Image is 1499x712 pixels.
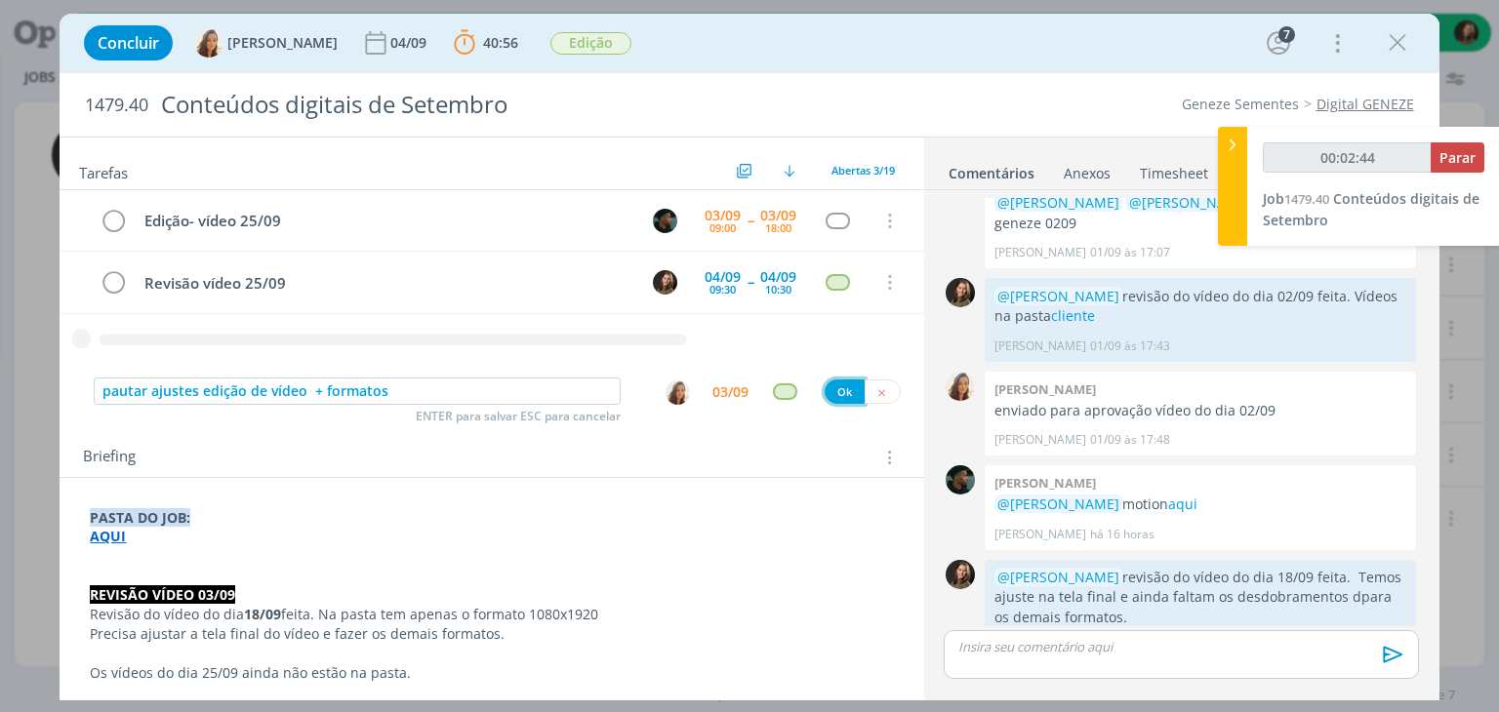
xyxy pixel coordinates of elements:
[483,33,518,52] span: 40:56
[709,222,736,233] div: 09:00
[1263,189,1479,229] span: Conteúdos digitais de Setembro
[136,271,634,296] div: Revisão vídeo 25/09
[748,275,753,289] span: --
[994,244,1086,261] p: [PERSON_NAME]
[1284,190,1329,208] span: 1479.40
[1090,244,1170,261] span: 01/09 às 17:07
[997,193,1119,212] span: @[PERSON_NAME]
[244,605,281,623] strong: 18/09
[760,209,796,222] div: 03/09
[194,28,223,58] img: V
[1439,148,1476,167] span: Parar
[712,385,749,399] div: 03/09
[666,380,690,405] img: V
[994,526,1086,543] p: [PERSON_NAME]
[136,209,634,233] div: Edição- vídeo 25/09
[748,214,753,227] span: --
[449,27,523,59] button: 40:56
[90,527,126,545] a: AQUI
[653,209,677,233] img: K
[1064,164,1111,183] div: Anexos
[60,14,1438,700] div: dialog
[83,445,136,470] span: Briefing
[946,372,975,401] img: V
[784,165,795,177] img: arrow-down.svg
[227,36,338,50] span: [PERSON_NAME]
[85,95,148,116] span: 1479.40
[946,465,975,494] img: K
[994,568,1406,627] p: revisão do vídeo do dia 18/09 feita. Temos ajuste na tela final e ainda faltam os desdobramentos ...
[994,193,1406,233] p: com a pasta dos geneze 0209
[1317,95,1414,113] a: Digital GENEZE
[946,560,975,589] img: J
[651,206,680,235] button: K
[997,287,1119,305] span: @[PERSON_NAME]
[651,267,680,297] button: J
[1090,526,1155,543] span: há 16 horas
[98,35,159,51] span: Concluir
[84,25,173,60] button: Concluir
[994,337,1086,355] p: [PERSON_NAME]
[994,287,1406,327] p: revisão do vídeo do dia 02/09 feita. Vídeos na pasta
[994,474,1096,492] b: [PERSON_NAME]
[1182,95,1299,113] a: Geneze Sementes
[1051,306,1095,325] a: cliente
[1139,155,1209,183] a: Timesheet
[705,209,741,222] div: 03/09
[1263,27,1294,59] button: 7
[1278,26,1295,43] div: 7
[653,270,677,295] img: J
[765,284,791,295] div: 10:30
[831,163,895,178] span: Abertas 3/19
[1090,337,1170,355] span: 01/09 às 17:43
[997,494,1119,513] span: @[PERSON_NAME]
[90,663,893,683] p: Os vídeos do dia 25/09 ainda não estão na pasta.
[994,380,1096,398] b: [PERSON_NAME]
[90,624,893,644] p: Precisa ajustar a tela final do vídeo e fazer os demais formatos.
[90,605,893,624] p: Revisão do vídeo do dia feita. Na pasta tem apenas o formato 1080x1920
[1263,189,1479,229] a: Job1479.40Conteúdos digitais de Setembro
[946,278,975,307] img: J
[709,284,736,295] div: 09:30
[152,81,852,129] div: Conteúdos digitais de Setembro
[997,568,1119,586] span: @[PERSON_NAME]
[948,155,1035,183] a: Comentários
[1168,494,1197,513] a: aqui
[1431,142,1484,173] button: Parar
[550,32,631,55] span: Edição
[825,379,865,404] button: Ok
[1090,431,1170,449] span: 01/09 às 17:48
[760,270,796,284] div: 04/09
[390,36,430,50] div: 04/09
[994,431,1086,449] p: [PERSON_NAME]
[765,222,791,233] div: 18:00
[1129,193,1251,212] span: @[PERSON_NAME]
[994,494,1406,514] p: motion
[549,31,632,56] button: Edição
[90,508,190,527] strong: PASTA DO JOB:
[79,159,128,182] span: Tarefas
[416,409,621,424] span: ENTER para salvar ESC para cancelar
[665,379,691,406] button: V
[705,270,741,284] div: 04/09
[90,585,235,604] strong: REVISÃO VÍDEO 03/09
[194,28,338,58] button: V[PERSON_NAME]
[994,401,1406,420] p: enviado para aprovação vídeo do dia 02/09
